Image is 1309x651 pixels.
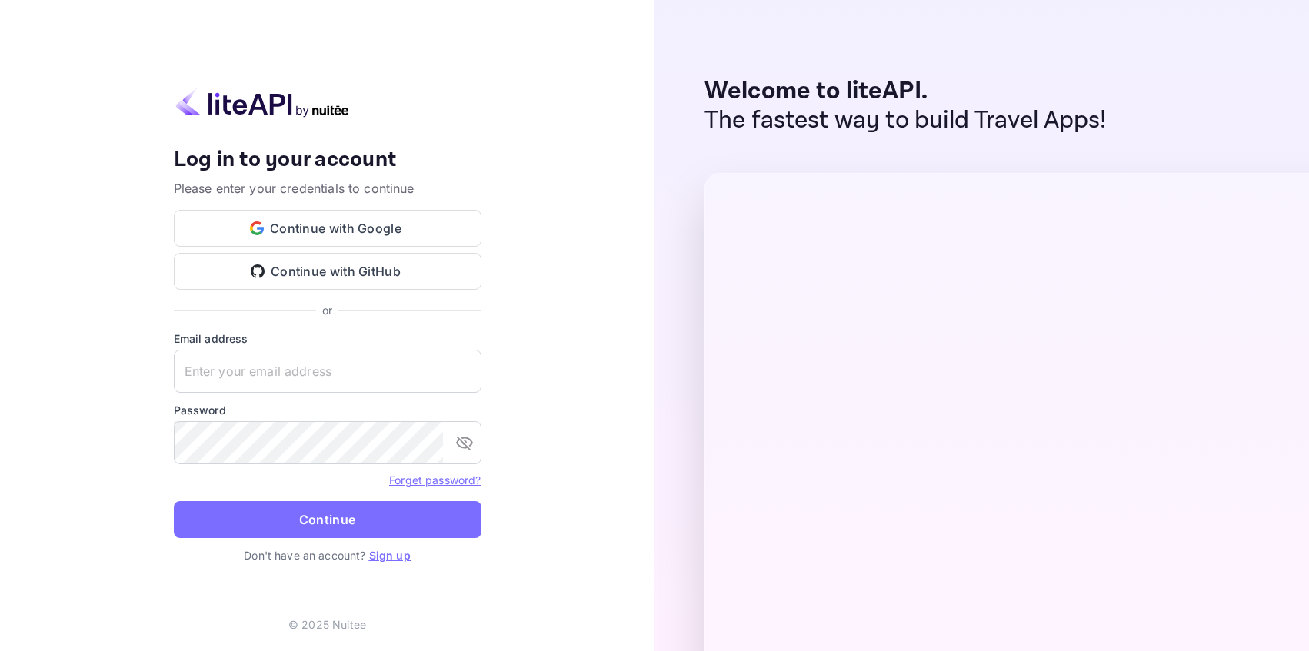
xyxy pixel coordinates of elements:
a: Forget password? [389,472,481,487]
img: liteapi [174,88,351,118]
p: The fastest way to build Travel Apps! [704,106,1107,135]
label: Email address [174,330,481,347]
button: Continue [174,501,481,538]
a: Sign up [369,549,411,562]
button: toggle password visibility [449,427,480,458]
h4: Log in to your account [174,147,481,174]
button: Continue with Google [174,210,481,247]
p: Please enter your credentials to continue [174,179,481,198]
p: Don't have an account? [174,547,481,563]
p: Welcome to liteAPI. [704,77,1107,106]
p: or [322,302,332,318]
button: Continue with GitHub [174,253,481,290]
a: Forget password? [389,473,481,487]
p: © 2025 Nuitee [288,616,366,633]
input: Enter your email address [174,350,481,393]
label: Password [174,402,481,418]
